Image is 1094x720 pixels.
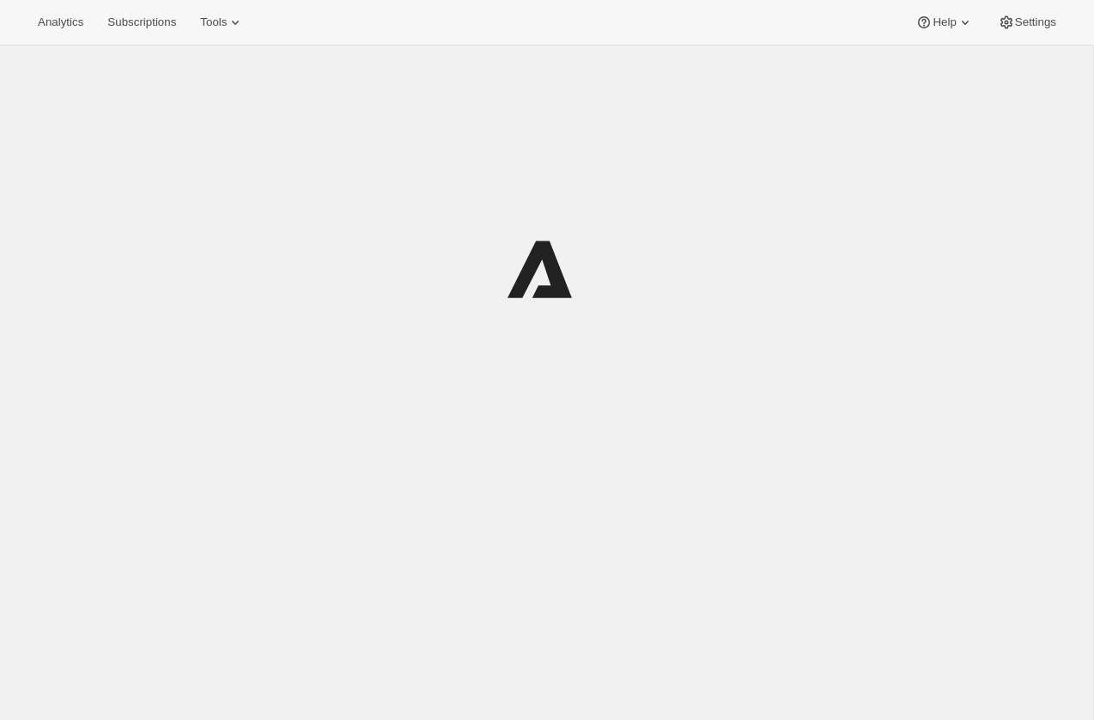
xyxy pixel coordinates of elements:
button: Tools [190,10,254,34]
button: Settings [988,10,1067,34]
span: Tools [200,15,227,29]
button: Subscriptions [97,10,186,34]
span: Subscriptions [107,15,176,29]
button: Help [905,10,983,34]
button: Analytics [27,10,94,34]
span: Settings [1015,15,1056,29]
span: Help [933,15,956,29]
span: Analytics [38,15,83,29]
